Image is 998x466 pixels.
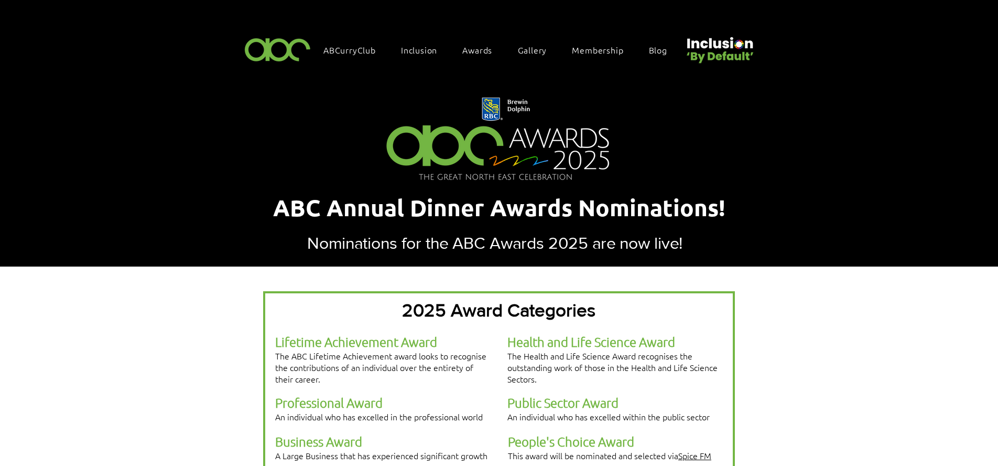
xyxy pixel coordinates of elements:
[518,44,547,56] span: Gallery
[275,411,483,422] span: An individual who has excelled in the professional world
[513,39,563,61] a: Gallery
[457,39,508,61] div: Awards
[649,44,667,56] span: Blog
[275,395,383,410] span: Professional Award
[507,334,675,349] span: Health and Life Science Award
[507,350,718,385] span: The Health and Life Science Award recognises the outstanding work of those in the Health and Life...
[507,395,619,410] span: Public Sector Award
[318,39,683,61] nav: Site
[275,433,362,449] span: Business Award
[507,411,710,422] span: An individual who has excelled within the public sector
[572,44,623,56] span: Membership
[402,300,595,320] span: 2025 Award Categories
[678,450,711,461] a: Spice FM
[508,450,711,461] span: This award will be nominated and selected via
[275,334,437,349] span: Lifetime Achievement Award
[644,39,683,61] a: Blog
[242,34,314,65] img: ABC-Logo-Blank-Background-01-01-2.png
[273,193,725,222] span: ABC Annual Dinner Awards Nominations!
[275,450,487,461] span: A Large Business that has experienced significant growth
[567,39,639,61] a: Membership
[275,350,486,385] span: The ABC Lifetime Achievement award looks to recognise the contributions of an individual over the...
[373,83,625,197] img: Northern Insights Double Pager Apr 2025.png
[401,44,437,56] span: Inclusion
[462,44,492,56] span: Awards
[307,234,682,252] span: Nominations for the ABC Awards 2025 are now live!
[396,39,453,61] div: Inclusion
[683,28,755,65] img: Untitled design (22).png
[323,44,376,56] span: ABCurryClub
[508,433,634,449] span: People's Choice Award
[318,39,392,61] a: ABCurryClub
